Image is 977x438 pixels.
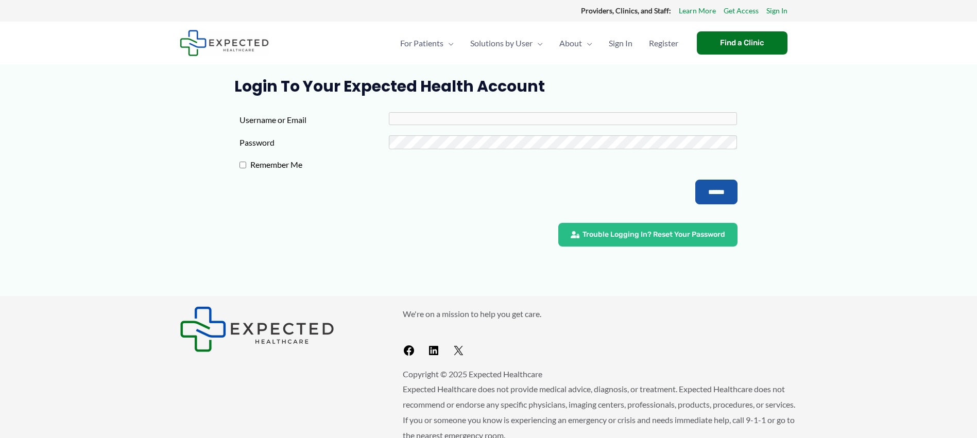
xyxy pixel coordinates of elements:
a: Trouble Logging In? Reset Your Password [558,223,738,247]
aside: Footer Widget 2 [403,306,798,361]
span: About [559,25,582,61]
a: Get Access [724,4,759,17]
p: We're on a mission to help you get care. [403,306,798,322]
a: For PatientsMenu Toggle [392,25,462,61]
span: Menu Toggle [533,25,543,61]
label: Password [239,135,389,150]
span: For Patients [400,25,443,61]
a: Register [641,25,687,61]
a: Find a Clinic [697,31,787,55]
label: Username or Email [239,112,389,128]
img: Expected Healthcare Logo - side, dark font, small [180,306,334,352]
span: Sign In [609,25,632,61]
a: Solutions by UserMenu Toggle [462,25,551,61]
nav: Primary Site Navigation [392,25,687,61]
span: Solutions by User [470,25,533,61]
h1: Login to Your Expected Health Account [234,77,743,96]
strong: Providers, Clinics, and Staff: [581,6,671,15]
span: Trouble Logging In? Reset Your Password [582,231,725,238]
aside: Footer Widget 1 [180,306,377,352]
span: Menu Toggle [443,25,454,61]
a: Learn More [679,4,716,17]
a: Sign In [766,4,787,17]
span: Copyright © 2025 Expected Healthcare [403,369,542,379]
span: Register [649,25,678,61]
label: Remember Me [246,157,396,172]
a: AboutMenu Toggle [551,25,601,61]
a: Sign In [601,25,641,61]
span: Menu Toggle [582,25,592,61]
img: Expected Healthcare Logo - side, dark font, small [180,30,269,56]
